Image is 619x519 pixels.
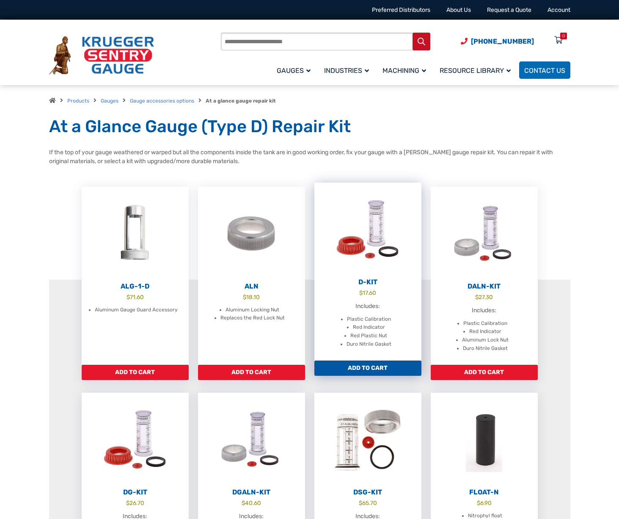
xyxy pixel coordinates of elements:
[82,393,189,486] img: DG-Kit
[477,500,480,506] span: $
[439,306,529,315] p: Includes:
[126,500,129,506] span: $
[314,393,421,486] img: DSG-Kit
[198,488,305,497] h2: DGALN-Kit
[126,500,144,506] bdi: 26.70
[431,365,538,380] a: Add to cart: “DALN-Kit”
[95,306,178,314] li: Aluminum Gauge Guard Accessory
[372,6,430,14] a: Preferred Distributors
[469,327,501,336] li: Red Indicator
[49,148,570,166] p: If the top of your gauge weathered or warped but all the components inside the tank are in good w...
[101,98,118,104] a: Gauges
[323,302,413,311] p: Includes:
[127,294,144,300] bdi: 71.60
[82,282,189,291] h2: ALG-1-D
[198,393,305,486] img: DGALN-Kit
[314,361,421,376] a: Add to cart: “D-Kit”
[198,282,305,291] h2: ALN
[82,365,189,380] a: Add to cart: “ALG-1-D”
[377,60,435,80] a: Machining
[463,344,508,353] li: Duro Nitrile Gasket
[350,332,387,340] li: Red Plastic Nut
[347,340,391,349] li: Duro Nitrile Gasket
[487,6,531,14] a: Request a Quote
[82,187,189,280] img: ALG-OF
[524,67,565,75] span: Contact Us
[324,67,369,75] span: Industries
[477,500,492,506] bdi: 6.90
[462,336,509,344] li: Aluminum Lock Nut
[243,294,260,300] bdi: 18.10
[242,500,261,506] bdi: 40.60
[359,500,377,506] bdi: 65.70
[446,6,471,14] a: About Us
[359,500,362,506] span: $
[198,365,305,380] a: Add to cart: “ALN”
[519,61,570,79] a: Contact Us
[431,187,538,365] a: DALN-Kit $27.30 Includes: Plastic Calibration Red Indicator Aluminum Lock Nut Duro Nitrile Gasket
[475,294,479,300] span: $
[547,6,570,14] a: Account
[277,67,311,75] span: Gauges
[359,289,363,296] span: $
[562,33,565,39] div: 0
[242,500,245,506] span: $
[319,60,377,80] a: Industries
[314,183,421,276] img: D-Kit
[463,319,507,328] li: Plastic Calibration
[226,306,279,314] li: Aluminum Locking Nut
[314,278,421,286] h2: D-Kit
[461,36,534,47] a: Phone Number (920) 434-8860
[127,294,130,300] span: $
[130,98,194,104] a: Gauge accessories options
[431,282,538,291] h2: DALN-Kit
[314,488,421,497] h2: DSG-Kit
[471,37,534,45] span: [PHONE_NUMBER]
[359,289,376,296] bdi: 17.60
[67,98,89,104] a: Products
[440,67,511,75] span: Resource Library
[382,67,426,75] span: Machining
[243,294,246,300] span: $
[198,187,305,280] img: ALN
[347,315,391,324] li: Plastic Calibration
[220,314,285,322] li: Replaces the Red Lock Nut
[206,98,276,104] strong: At a glance gauge repair kit
[314,183,421,361] a: D-Kit $17.60 Includes: Plastic Calibration Red Indicator Red Plastic Nut Duro Nitrile Gasket
[272,60,319,80] a: Gauges
[431,488,538,497] h2: Float-N
[82,488,189,497] h2: DG-Kit
[198,187,305,365] a: ALN $18.10 Aluminum Locking Nut Replaces the Red Lock Nut
[49,36,154,75] img: Krueger Sentry Gauge
[475,294,493,300] bdi: 27.30
[353,323,385,332] li: Red Indicator
[431,187,538,280] img: DALN-Kit
[435,60,519,80] a: Resource Library
[82,187,189,365] a: ALG-1-D $71.60 Aluminum Gauge Guard Accessory
[49,116,570,137] h1: At a Glance Gauge (Type D) Repair Kit
[431,393,538,486] img: Float-N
